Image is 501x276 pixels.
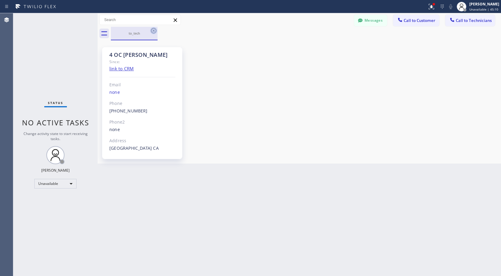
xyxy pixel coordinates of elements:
button: Messages [354,15,387,26]
div: to_tech [111,31,157,35]
div: Address [109,137,175,144]
div: Phone2 [109,119,175,126]
span: No active tasks [22,118,89,127]
span: Unavailable | 45:10 [469,7,498,11]
input: Search [100,15,180,25]
button: Mute [446,2,455,11]
span: Call to Customer [404,18,435,23]
span: Change activity state to start receiving tasks. [23,131,88,141]
div: Unavailable [34,179,77,189]
div: [GEOGRAPHIC_DATA] CA [109,145,175,152]
div: [PERSON_NAME] [469,2,499,7]
div: [PERSON_NAME] [41,168,70,173]
button: Call to Customer [393,15,439,26]
div: Email [109,81,175,88]
a: link to CRM [109,66,134,72]
div: 4 OC [PERSON_NAME] [109,51,175,58]
div: Since: [109,58,175,65]
div: none [109,126,175,133]
button: Call to Technicians [445,15,495,26]
span: Call to Technicians [456,18,492,23]
span: Status [48,101,63,105]
a: [PHONE_NUMBER] [109,108,148,114]
div: none [109,89,175,96]
div: Phone [109,100,175,107]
